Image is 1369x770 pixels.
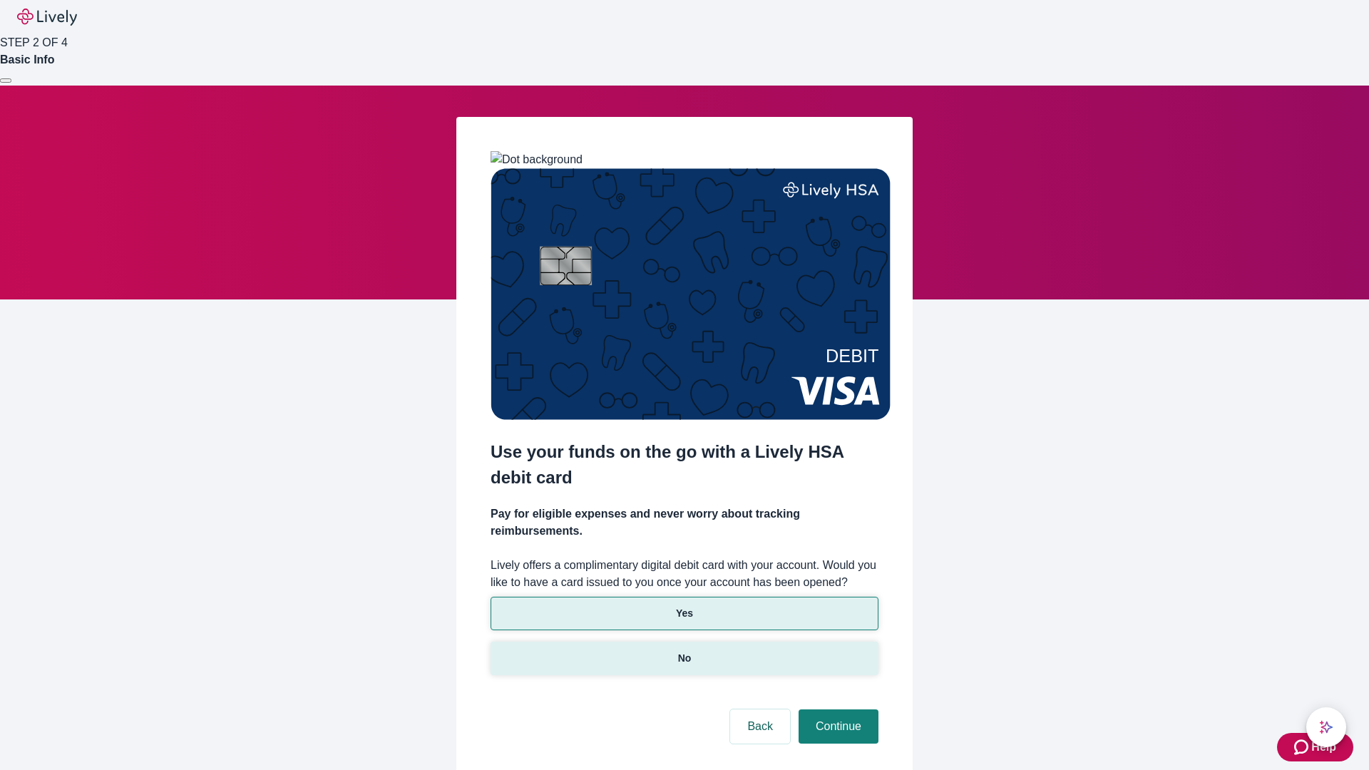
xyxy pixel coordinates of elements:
[491,168,891,420] img: Debit card
[1311,739,1336,756] span: Help
[799,709,878,744] button: Continue
[1319,720,1333,734] svg: Lively AI Assistant
[491,642,878,675] button: No
[678,651,692,666] p: No
[676,606,693,621] p: Yes
[730,709,790,744] button: Back
[1277,733,1353,761] button: Zendesk support iconHelp
[491,505,878,540] h4: Pay for eligible expenses and never worry about tracking reimbursements.
[491,439,878,491] h2: Use your funds on the go with a Lively HSA debit card
[491,151,583,168] img: Dot background
[491,557,878,591] label: Lively offers a complimentary digital debit card with your account. Would you like to have a card...
[1306,707,1346,747] button: chat
[1294,739,1311,756] svg: Zendesk support icon
[17,9,77,26] img: Lively
[491,597,878,630] button: Yes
